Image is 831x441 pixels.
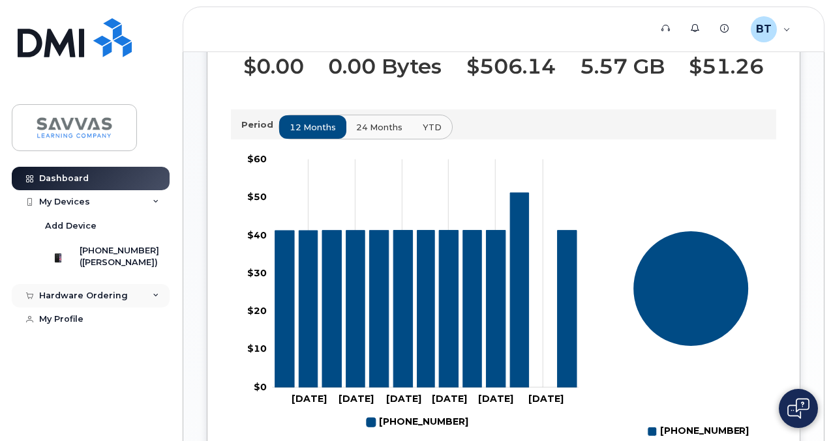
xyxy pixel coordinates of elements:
tspan: $30 [247,267,267,279]
p: 5.57 GB [580,55,665,78]
p: $51.26 [689,55,764,78]
tspan: $60 [247,153,267,165]
p: Period [241,119,279,131]
tspan: [DATE] [528,393,564,405]
g: Series [633,231,749,347]
tspan: $40 [247,229,267,241]
tspan: $20 [247,306,267,317]
p: $0.00 [243,55,304,78]
tspan: [DATE] [478,393,513,405]
div: Blaine Turner [742,16,800,42]
span: BT [756,21,772,37]
span: YTD [423,121,442,134]
g: 504-610-9023 [367,412,468,433]
tspan: $0 [254,381,267,393]
g: Legend [367,412,468,433]
g: 504-610-9023 [275,193,577,388]
p: $506.14 [466,55,556,78]
tspan: [DATE] [292,393,327,405]
img: Open chat [787,398,809,419]
p: 0.00 Bytes [328,55,442,78]
tspan: $10 [247,343,267,355]
span: 24 months [356,121,402,134]
tspan: [DATE] [386,393,421,405]
tspan: $50 [247,192,267,203]
tspan: [DATE] [432,393,467,405]
g: Chart [247,153,579,433]
tspan: [DATE] [339,393,374,405]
